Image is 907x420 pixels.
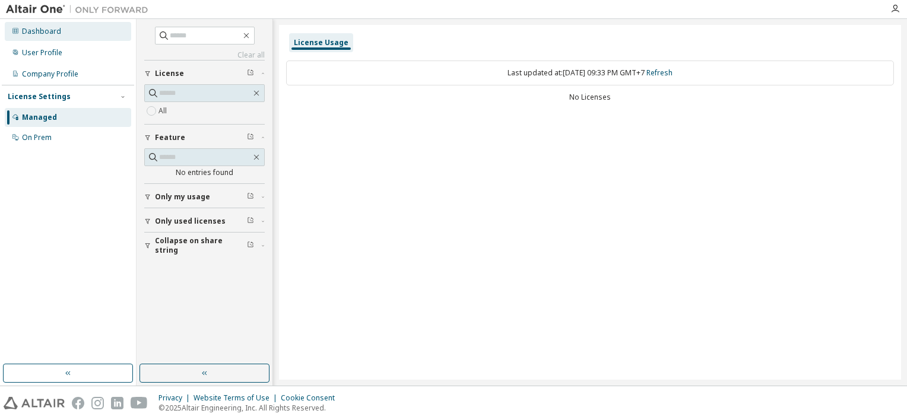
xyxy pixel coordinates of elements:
[247,241,254,250] span: Clear filter
[22,48,62,58] div: User Profile
[144,233,265,259] button: Collapse on share string
[155,236,247,255] span: Collapse on share string
[144,61,265,87] button: License
[22,27,61,36] div: Dashboard
[4,397,65,409] img: altair_logo.svg
[247,192,254,202] span: Clear filter
[247,69,254,78] span: Clear filter
[8,92,71,101] div: License Settings
[144,125,265,151] button: Feature
[22,133,52,142] div: On Prem
[72,397,84,409] img: facebook.svg
[6,4,154,15] img: Altair One
[155,192,210,202] span: Only my usage
[144,184,265,210] button: Only my usage
[247,217,254,226] span: Clear filter
[294,38,348,47] div: License Usage
[286,61,894,85] div: Last updated at: [DATE] 09:33 PM GMT+7
[158,393,194,403] div: Privacy
[194,393,281,403] div: Website Terms of Use
[144,208,265,234] button: Only used licenses
[155,133,185,142] span: Feature
[286,93,894,102] div: No Licenses
[155,217,226,226] span: Only used licenses
[646,68,673,78] a: Refresh
[158,104,169,118] label: All
[111,397,123,409] img: linkedin.svg
[144,50,265,60] a: Clear all
[281,393,342,403] div: Cookie Consent
[91,397,104,409] img: instagram.svg
[247,133,254,142] span: Clear filter
[22,69,78,79] div: Company Profile
[22,113,57,122] div: Managed
[144,168,265,177] div: No entries found
[155,69,184,78] span: License
[131,397,148,409] img: youtube.svg
[158,403,342,413] p: © 2025 Altair Engineering, Inc. All Rights Reserved.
